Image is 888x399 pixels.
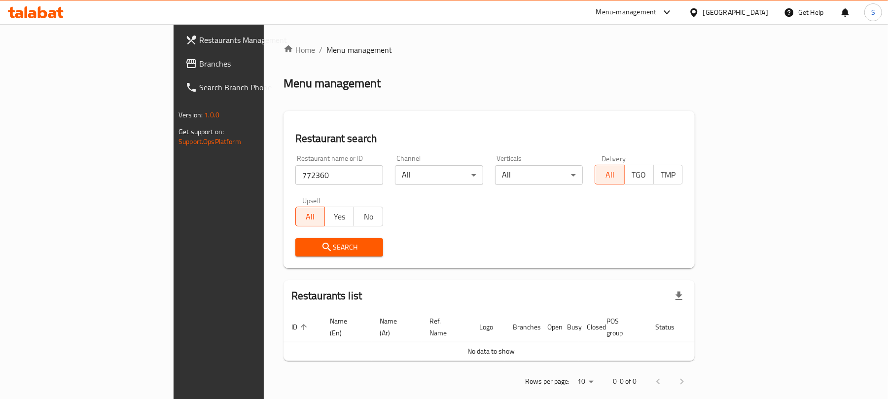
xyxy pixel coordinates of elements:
span: Search Branch Phone [199,81,314,93]
span: S [871,7,875,18]
span: Restaurants Management [199,34,314,46]
label: Upsell [302,197,320,204]
span: TMP [658,168,679,182]
p: 0-0 of 0 [613,375,637,388]
label: Delivery [602,155,626,162]
div: [GEOGRAPHIC_DATA] [703,7,768,18]
th: Closed [579,312,599,342]
th: Logo [471,312,505,342]
span: Name (En) [330,315,360,339]
table: enhanced table [284,312,733,361]
a: Branches [178,52,322,75]
span: All [300,210,321,224]
span: Yes [329,210,350,224]
span: No [358,210,379,224]
p: Rows per page: [525,375,569,388]
span: Search [303,241,376,254]
span: All [599,168,620,182]
a: Support.OpsPlatform [178,135,241,148]
span: 1.0.0 [204,109,219,121]
div: Rows per page: [573,374,597,389]
button: Yes [324,207,354,226]
span: TGO [629,168,650,182]
h2: Restaurant search [295,131,683,146]
span: Version: [178,109,203,121]
button: TMP [653,165,683,184]
span: Status [655,321,687,333]
div: Menu-management [596,6,657,18]
span: Name (Ar) [380,315,410,339]
span: Ref. Name [429,315,460,339]
button: TGO [624,165,654,184]
span: ID [291,321,310,333]
h2: Restaurants list [291,289,362,303]
span: Menu management [326,44,392,56]
button: All [595,165,624,184]
input: Search for restaurant name or ID.. [295,165,384,185]
span: POS group [606,315,636,339]
button: Search [295,238,384,256]
button: No [354,207,383,226]
th: Open [539,312,559,342]
span: No data to show [467,345,515,358]
div: All [495,165,583,185]
nav: breadcrumb [284,44,695,56]
a: Search Branch Phone [178,75,322,99]
span: Branches [199,58,314,70]
button: All [295,207,325,226]
div: Export file [667,284,691,308]
th: Busy [559,312,579,342]
h2: Menu management [284,75,381,91]
th: Branches [505,312,539,342]
span: Get support on: [178,125,224,138]
a: Restaurants Management [178,28,322,52]
div: All [395,165,483,185]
